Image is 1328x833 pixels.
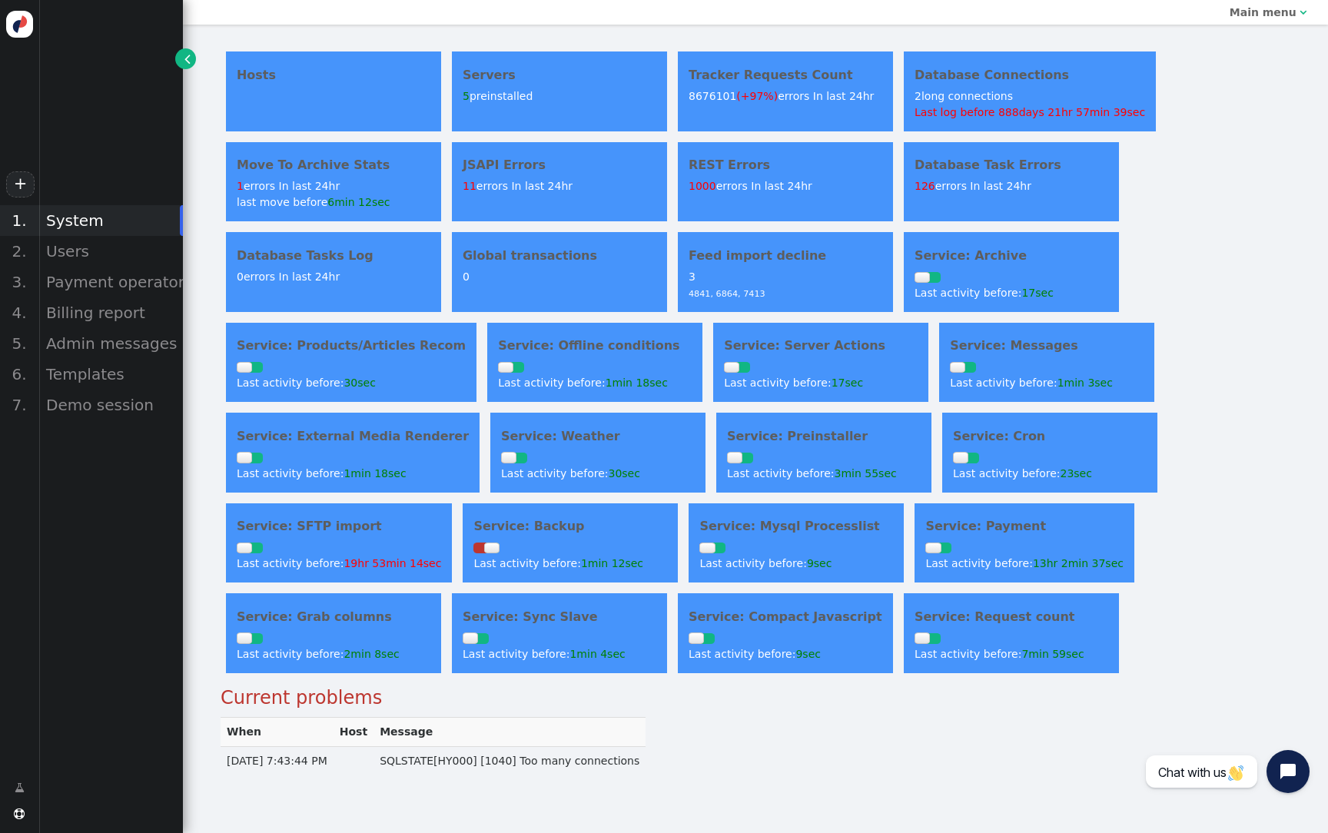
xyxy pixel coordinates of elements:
[237,247,430,265] h4: Database Tasks Log
[184,51,191,67] span: 
[1300,7,1306,18] span: 
[344,467,406,480] span: 1min 18sec
[38,359,183,390] div: Templates
[237,556,441,572] div: Last activity before:
[237,269,430,285] div: errors In last 24hr
[463,90,470,102] span: 5
[463,270,470,283] span: 0
[953,466,1147,482] div: Last activity before:
[915,105,1145,121] div: Last log before 888days 21hr 57min 39sec
[463,247,656,265] h4: Global transactions
[373,747,646,776] td: SQLSTATE[HY000] [1040] Too many connections
[344,648,399,660] span: 2min 8sec
[344,557,441,569] span: 19hr 53min 14sec
[463,66,656,85] h4: Servers
[237,156,430,174] h4: Move To Archive Stats
[689,180,716,192] span: 1000
[175,48,196,69] a: 
[727,427,921,446] h4: Service: Preinstaller
[724,337,918,355] h4: Service: Server Actions
[501,427,695,446] h4: Service: Weather
[1061,467,1092,480] span: 23sec
[835,467,897,480] span: 3min 55sec
[221,718,334,747] th: When
[689,88,882,105] div: errors In last 24hr
[832,377,863,389] span: 17sec
[689,270,696,283] span: 3
[463,180,476,192] span: 11
[237,466,469,482] div: Last activity before:
[1021,287,1053,299] span: 17sec
[498,375,692,391] div: Last activity before:
[915,608,1108,626] h4: Service: Request count
[501,466,695,482] div: Last activity before:
[807,557,832,569] span: 9sec
[689,156,882,174] h4: REST Errors
[6,171,34,197] a: +
[38,236,183,267] div: Users
[795,648,821,660] span: 9sec
[221,747,334,776] td: [DATE] 7:43:44 PM
[237,194,430,211] div: last move before
[915,247,1108,265] h4: Service: Archive
[689,178,882,194] div: errors In last 24hr
[915,646,1108,662] div: Last activity before:
[373,718,646,747] th: Message
[915,90,921,102] span: 2
[581,557,643,569] span: 1min 12sec
[334,718,373,747] th: Host
[38,205,183,236] div: System
[689,608,882,626] h4: Service: Compact Javascript
[463,156,656,174] h4: JSAPI Errors
[237,427,469,446] h4: Service: External Media Renderer
[463,608,656,626] h4: Service: Sync Slave
[950,375,1144,391] div: Last activity before:
[689,289,765,299] span: 4841, 6864, 7413
[689,646,882,662] div: Last activity before:
[925,517,1124,536] h4: Service: Payment
[327,196,390,208] span: 6min 12sec
[237,517,441,536] h4: Service: SFTP import
[38,267,183,297] div: Payment operators
[569,648,625,660] span: 1min 4sec
[237,608,430,626] h4: Service: Grab columns
[221,684,1290,712] h3: Current problems
[724,375,918,391] div: Last activity before:
[38,328,183,359] div: Admin messages
[1230,6,1296,18] b: Main menu
[915,88,1145,121] div: long connections
[237,646,430,662] div: Last activity before:
[38,390,183,420] div: Demo session
[237,66,430,85] h4: Hosts
[1033,557,1124,569] span: 13hr 2min 37sec
[689,66,882,85] h4: Tracker Requests Count
[915,156,1108,174] h4: Database Task Errors
[953,427,1147,446] h4: Service: Cron
[14,808,25,819] span: 
[344,377,375,389] span: 30sec
[950,337,1144,355] h4: Service: Messages
[473,556,667,572] div: Last activity before:
[1021,648,1084,660] span: 7min 59sec
[689,247,882,265] h4: Feed import decline
[1057,377,1113,389] span: 1min 3sec
[915,178,1108,194] div: errors In last 24hr
[925,556,1124,572] div: Last activity before:
[237,180,244,192] span: 1
[473,517,667,536] h4: Service: Backup
[915,66,1145,85] h4: Database Connections
[727,466,921,482] div: Last activity before:
[6,11,33,38] img: logo-icon.svg
[463,178,656,194] div: errors In last 24hr
[237,337,466,355] h4: Service: Products/Articles Recom
[38,297,183,328] div: Billing report
[237,178,430,194] div: errors In last 24hr
[463,646,656,662] div: Last activity before:
[609,467,640,480] span: 30sec
[237,375,466,391] div: Last activity before:
[736,90,778,102] span: (+97%)
[237,270,244,283] span: 0
[463,88,656,105] div: preinstalled
[15,780,25,796] span: 
[4,774,35,801] a: 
